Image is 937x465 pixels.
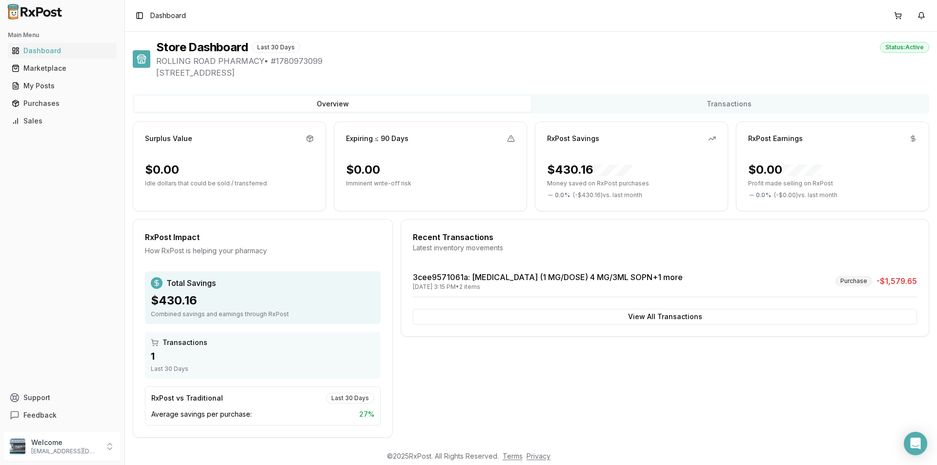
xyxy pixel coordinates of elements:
span: ( - $430.16 ) vs. last month [573,191,642,199]
div: $0.00 [346,162,380,178]
a: My Posts [8,77,117,95]
h2: Main Menu [8,31,117,39]
nav: breadcrumb [150,11,186,20]
div: Surplus Value [145,134,192,143]
button: Overview [135,96,531,112]
button: Feedback [4,406,121,424]
div: Purchases [12,99,113,108]
div: Last 30 Days [252,42,300,53]
p: Profit made selling on RxPost [748,180,917,187]
button: Purchases [4,96,121,111]
span: Total Savings [166,277,216,289]
div: How RxPost is helping your pharmacy [145,246,381,256]
div: 1 [151,349,375,363]
p: Imminent write-off risk [346,180,515,187]
div: $0.00 [748,162,821,178]
div: Status: Active [880,42,929,53]
div: Purchase [835,276,873,286]
div: Open Intercom Messenger [904,432,927,455]
button: My Posts [4,78,121,94]
button: View All Transactions [413,309,917,324]
img: RxPost Logo [4,4,66,20]
span: Feedback [23,410,57,420]
img: User avatar [10,439,25,454]
a: 3cee9571061a: [MEDICAL_DATA] (1 MG/DOSE) 4 MG/3ML SOPN+1 more [413,272,683,282]
span: ROLLING ROAD PHARMACY • # 1780973099 [156,55,929,67]
div: RxPost Impact [145,231,381,243]
p: [EMAIL_ADDRESS][DOMAIN_NAME] [31,447,99,455]
div: RxPost Earnings [748,134,803,143]
a: Dashboard [8,42,117,60]
span: ( - $0.00 ) vs. last month [774,191,837,199]
a: Sales [8,112,117,130]
div: $0.00 [145,162,179,178]
div: RxPost vs Traditional [151,393,223,403]
span: Transactions [163,338,207,347]
div: Combined savings and earnings through RxPost [151,310,375,318]
p: Welcome [31,438,99,447]
div: RxPost Savings [547,134,599,143]
button: Marketplace [4,61,121,76]
div: Marketplace [12,63,113,73]
div: $430.16 [151,293,375,308]
div: My Posts [12,81,113,91]
h1: Store Dashboard [156,40,248,55]
div: Dashboard [12,46,113,56]
div: Recent Transactions [413,231,917,243]
span: 0.0 % [555,191,570,199]
button: Dashboard [4,43,121,59]
button: Transactions [531,96,927,112]
span: Average savings per purchase: [151,409,252,419]
button: Support [4,389,121,406]
div: Latest inventory movements [413,243,917,253]
div: [DATE] 3:15 PM • 2 items [413,283,683,291]
span: [STREET_ADDRESS] [156,67,929,79]
span: -$1,579.65 [876,275,917,287]
div: Last 30 Days [151,365,375,373]
a: Marketplace [8,60,117,77]
span: Dashboard [150,11,186,20]
button: Sales [4,113,121,129]
a: Purchases [8,95,117,112]
p: Idle dollars that could be sold / transferred [145,180,314,187]
span: 0.0 % [756,191,771,199]
span: 27 % [359,409,374,419]
p: Money saved on RxPost purchases [547,180,716,187]
div: Last 30 Days [326,393,374,404]
div: $430.16 [547,162,632,178]
a: Terms [503,452,523,460]
a: Privacy [527,452,550,460]
div: Expiring ≤ 90 Days [346,134,408,143]
div: Sales [12,116,113,126]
